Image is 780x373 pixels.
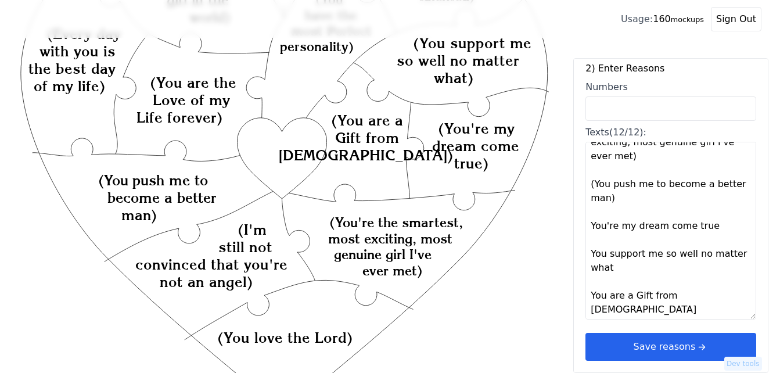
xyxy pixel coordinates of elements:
[160,273,253,290] text: not an angel)
[585,125,756,139] div: Texts
[136,109,223,126] text: Life forever)
[28,60,116,77] text: the best day
[585,62,756,76] label: 2) Enter Reasons
[238,221,267,238] text: (I'm
[153,91,230,109] text: Love of my
[585,142,756,320] textarea: Texts(12/12):
[438,120,515,138] text: (You're my
[434,69,474,87] text: what)
[362,263,423,278] text: ever met)
[331,112,403,129] text: (You are a
[34,77,106,95] text: of my life)
[454,155,489,173] text: true)
[107,189,216,206] text: become a better
[136,256,288,273] text: convinced that you're
[150,74,236,91] text: (You are the
[279,146,454,164] text: [DEMOGRAPHIC_DATA])
[621,13,653,24] span: Usage:
[724,357,762,371] button: Dev tools
[585,80,756,94] div: Numbers
[98,172,209,189] text: (You push me to
[671,15,704,24] small: mockups
[335,129,399,146] text: Gift from
[585,333,756,361] button: Save reasonsarrow right short
[280,39,354,54] text: personality)
[39,42,116,60] text: with you is
[218,238,272,256] text: still not
[397,52,519,69] text: so well no matter
[46,25,121,42] text: (Every day
[334,246,432,262] text: genuine girl I've
[121,207,157,224] text: man)
[695,340,708,353] svg: arrow right short
[621,12,704,26] div: 160
[711,7,761,31] button: Sign Out
[609,127,646,138] span: (12/12):
[217,329,353,346] text: (You love the Lord)
[413,34,531,52] text: (You support me
[329,231,453,246] text: most exciting, most
[432,138,519,155] text: dream come
[329,214,463,230] text: (You're the smartest,
[585,96,756,121] input: Numbers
